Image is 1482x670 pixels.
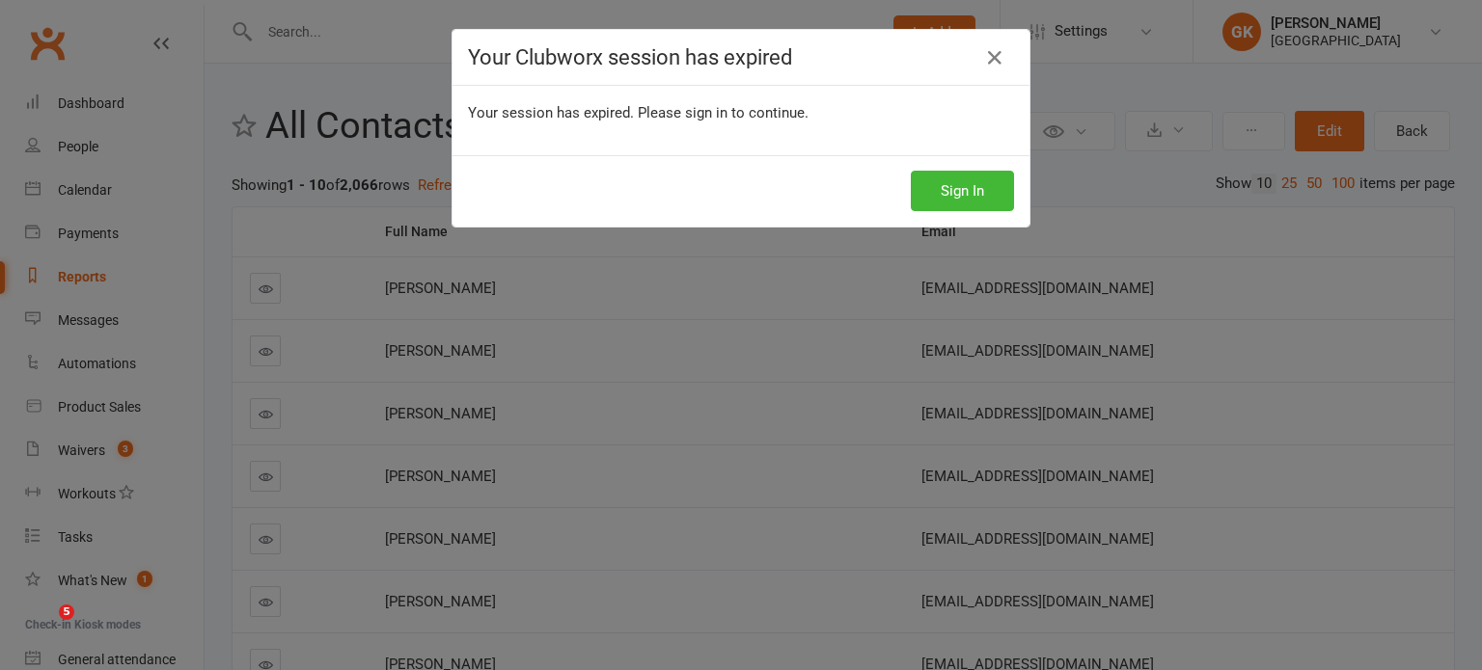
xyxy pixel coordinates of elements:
iframe: Intercom live chat [19,604,66,651]
button: Sign In [911,171,1014,211]
span: Your session has expired. Please sign in to continue. [468,104,809,121]
h4: Your Clubworx session has expired [468,45,1014,69]
span: 5 [59,604,74,620]
a: Close [979,42,1010,73]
